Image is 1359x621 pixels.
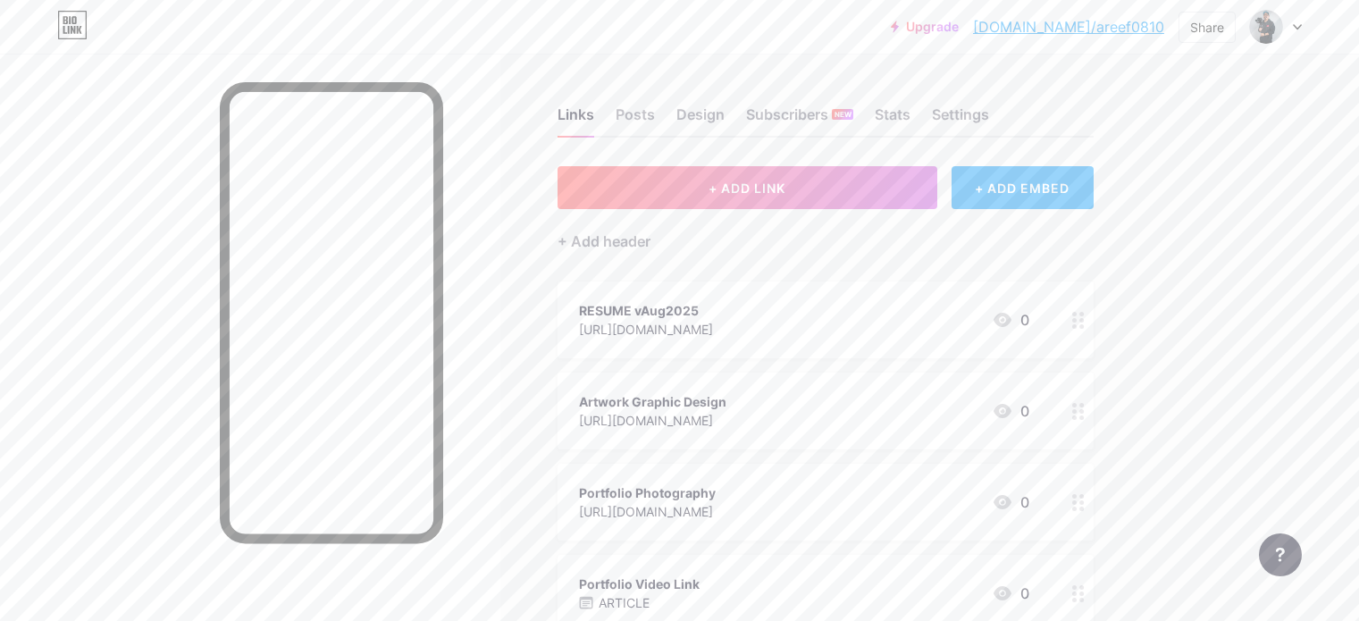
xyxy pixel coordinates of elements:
div: RESUME vAug2025 [579,301,713,320]
div: [URL][DOMAIN_NAME] [579,411,726,430]
div: Portfolio Video Link [579,575,700,593]
div: Stats [875,104,910,136]
div: Settings [932,104,989,136]
button: + ADD LINK [558,166,937,209]
div: Subscribers [746,104,853,136]
a: [DOMAIN_NAME]/areef0810 [973,16,1164,38]
img: Ariff Khushairi [1249,10,1283,44]
div: Artwork Graphic Design [579,392,726,411]
div: Links [558,104,594,136]
div: 0 [992,400,1029,422]
div: Posts [616,104,655,136]
div: + ADD EMBED [952,166,1094,209]
span: + ADD LINK [709,180,785,196]
div: 0 [992,309,1029,331]
span: NEW [835,109,851,120]
div: [URL][DOMAIN_NAME] [579,502,716,521]
div: Share [1190,18,1224,37]
div: [URL][DOMAIN_NAME] [579,320,713,339]
p: ARTICLE [599,593,650,612]
div: 0 [992,583,1029,604]
div: + Add header [558,231,650,252]
a: Upgrade [891,20,959,34]
div: Portfolio Photography [579,483,716,502]
div: Design [676,104,725,136]
div: 0 [992,491,1029,513]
